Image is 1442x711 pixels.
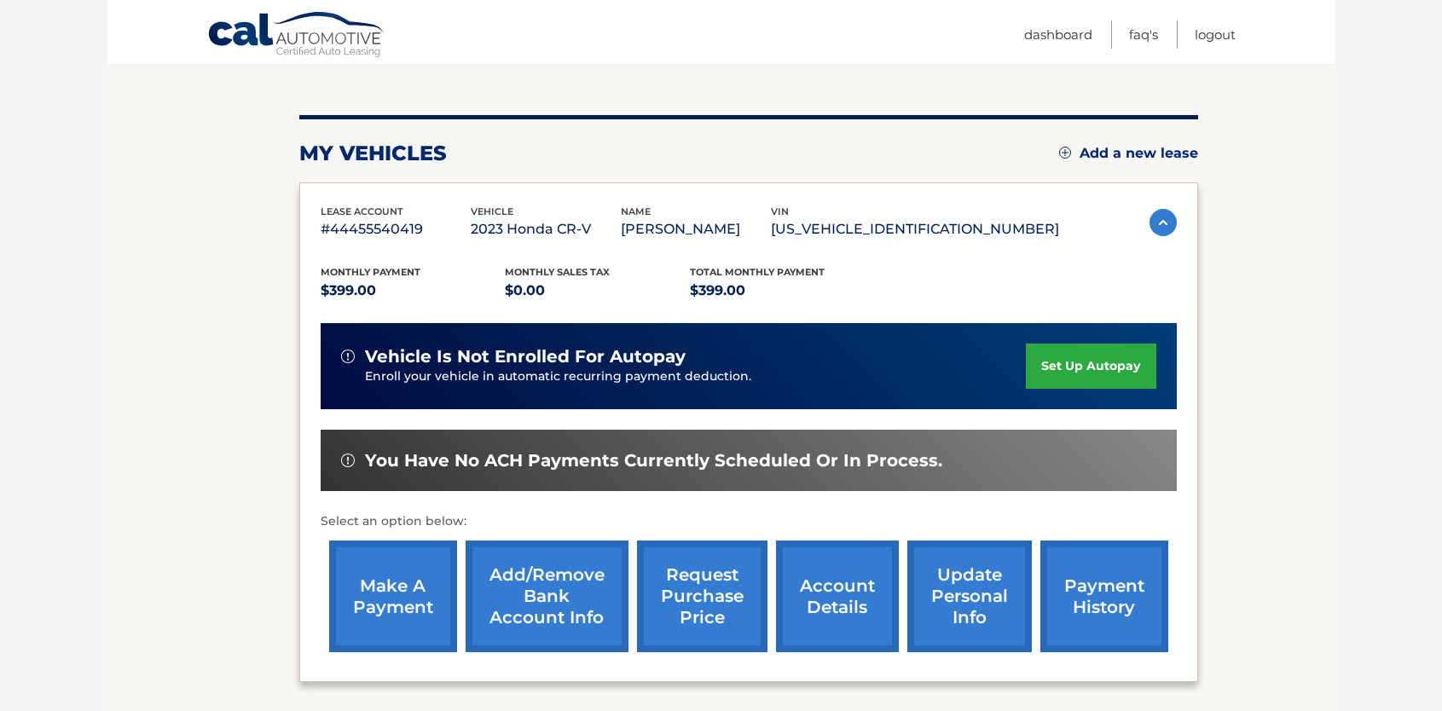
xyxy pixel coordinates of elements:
[1026,344,1155,389] a: set up autopay
[1059,147,1071,159] img: add.svg
[621,217,771,241] p: [PERSON_NAME]
[207,11,386,61] a: Cal Automotive
[690,279,875,303] p: $399.00
[321,512,1177,532] p: Select an option below:
[505,279,690,303] p: $0.00
[690,266,825,278] span: Total Monthly Payment
[776,540,899,652] a: account details
[321,279,506,303] p: $399.00
[1129,20,1158,49] a: FAQ's
[365,367,1027,386] p: Enroll your vehicle in automatic recurring payment deduction.
[471,205,513,217] span: vehicle
[365,450,942,471] span: You have no ACH payments currently scheduled or in process.
[341,350,355,363] img: alert-white.svg
[321,205,403,217] span: lease account
[341,454,355,467] img: alert-white.svg
[907,540,1032,652] a: update personal info
[1195,20,1236,49] a: Logout
[1024,20,1092,49] a: Dashboard
[365,346,686,367] span: vehicle is not enrolled for autopay
[466,540,628,652] a: Add/Remove bank account info
[771,217,1059,241] p: [US_VEHICLE_IDENTIFICATION_NUMBER]
[621,205,651,217] span: name
[637,540,767,652] a: request purchase price
[771,205,789,217] span: vin
[321,266,420,278] span: Monthly Payment
[1040,540,1168,652] a: payment history
[329,540,457,652] a: make a payment
[321,217,471,241] p: #44455540419
[1150,209,1177,236] img: accordion-active.svg
[471,217,621,241] p: 2023 Honda CR-V
[1059,145,1198,162] a: Add a new lease
[505,266,610,278] span: Monthly sales Tax
[299,141,447,166] h2: my vehicles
